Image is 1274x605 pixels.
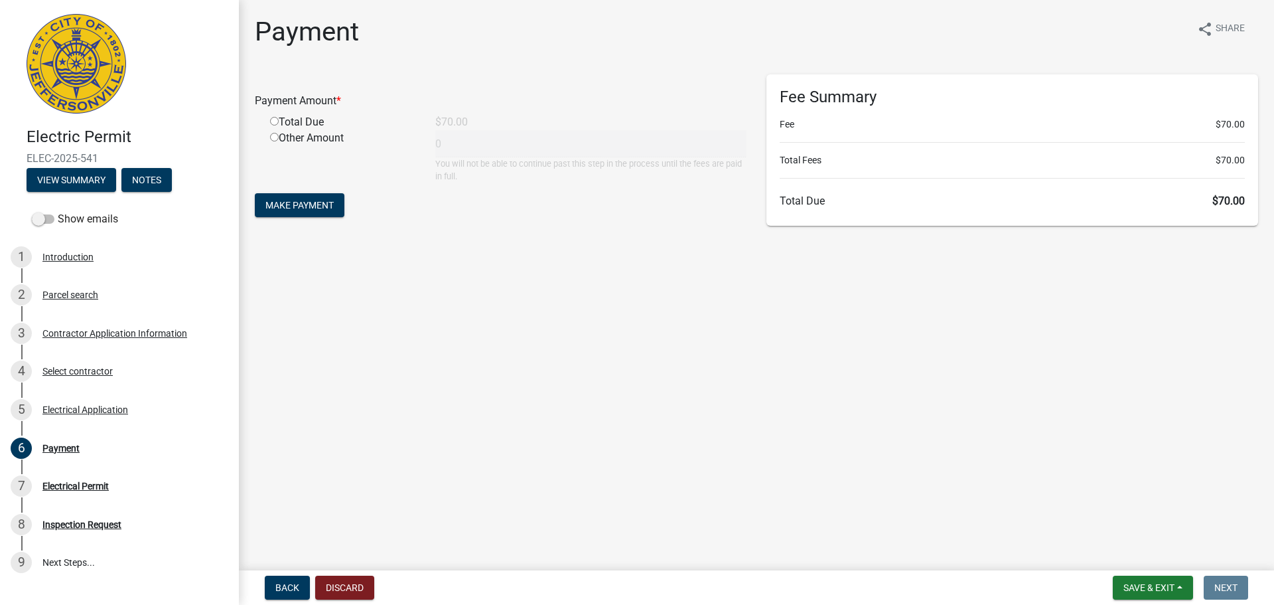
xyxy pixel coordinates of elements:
div: Payment Amount [245,93,756,109]
wm-modal-confirm: Summary [27,175,116,186]
li: Total Fees [780,153,1245,167]
div: Contractor Application Information [42,329,187,338]
span: $70.00 [1216,118,1245,131]
span: ELEC-2025-541 [27,152,212,165]
span: $70.00 [1216,153,1245,167]
div: Inspection Request [42,520,121,529]
span: $70.00 [1212,195,1245,207]
div: 2 [11,284,32,305]
div: Other Amount [260,130,425,183]
h1: Payment [255,16,359,48]
img: City of Jeffersonville, Indiana [27,14,126,114]
div: 9 [11,552,32,573]
i: share [1197,21,1213,37]
button: Make Payment [255,193,344,217]
button: Notes [121,168,172,192]
div: Payment [42,444,80,453]
h6: Total Due [780,195,1245,207]
span: Share [1216,21,1245,37]
div: 3 [11,323,32,344]
div: Select contractor [42,367,113,376]
div: 1 [11,246,32,268]
div: Electrical Permit [42,481,109,491]
span: Next [1214,582,1238,593]
button: Next [1204,576,1248,600]
h6: Fee Summary [780,88,1245,107]
button: Save & Exit [1113,576,1193,600]
wm-modal-confirm: Notes [121,175,172,186]
button: Back [265,576,310,600]
div: 7 [11,475,32,497]
div: 8 [11,514,32,535]
label: Show emails [32,211,118,227]
h4: Electric Permit [27,128,228,147]
button: View Summary [27,168,116,192]
div: Electrical Application [42,405,128,414]
div: 6 [11,438,32,459]
div: Introduction [42,252,94,262]
li: Fee [780,118,1245,131]
span: Make Payment [265,200,334,211]
div: Parcel search [42,290,98,300]
div: Total Due [260,114,425,130]
div: 4 [11,361,32,382]
span: Save & Exit [1123,582,1174,593]
span: Back [275,582,299,593]
button: shareShare [1186,16,1255,42]
button: Discard [315,576,374,600]
div: 5 [11,399,32,420]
